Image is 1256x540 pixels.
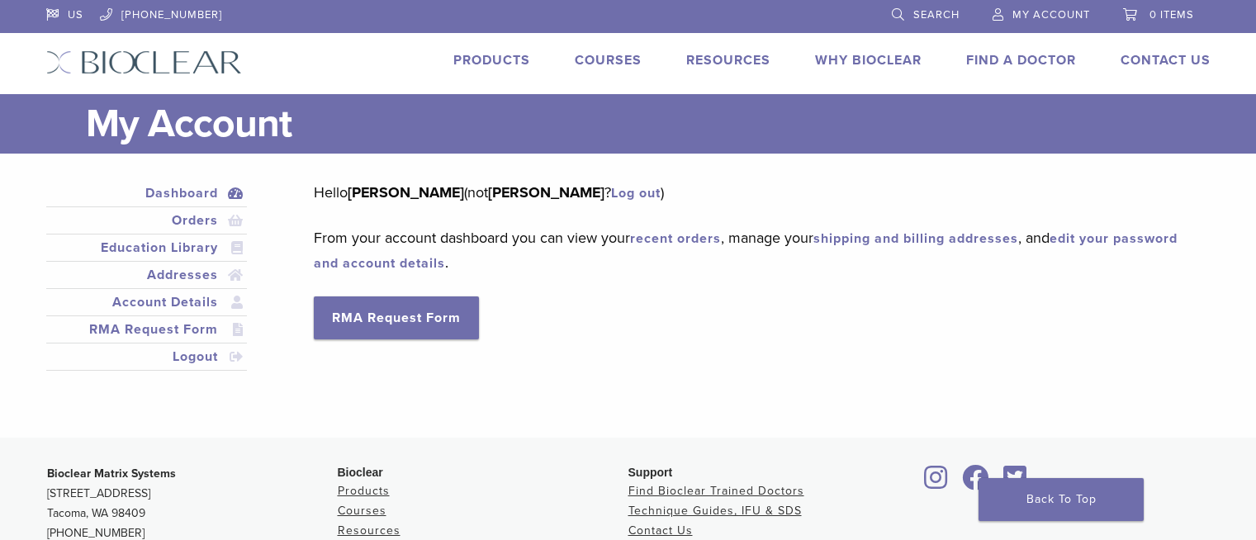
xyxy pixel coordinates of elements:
span: 0 items [1149,8,1194,21]
strong: [PERSON_NAME] [488,183,604,201]
a: Dashboard [50,183,244,203]
a: shipping and billing addresses [813,230,1018,247]
a: Education Library [50,238,244,258]
a: Courses [575,52,642,69]
a: Why Bioclear [815,52,922,69]
a: Resources [686,52,770,69]
span: Bioclear [338,466,383,479]
a: Resources [338,523,400,538]
a: Find A Doctor [966,52,1076,69]
a: Products [453,52,530,69]
a: Products [338,484,390,498]
strong: Bioclear Matrix Systems [47,467,176,481]
img: Bioclear [46,50,242,74]
span: Support [628,466,673,479]
p: Hello (not ? ) [314,180,1185,205]
p: From your account dashboard you can view your , manage your , and . [314,225,1185,275]
a: Logout [50,347,244,367]
a: RMA Request Form [314,296,479,339]
a: Contact Us [1121,52,1211,69]
a: Courses [338,504,386,518]
a: Addresses [50,265,244,285]
a: Log out [611,185,661,201]
a: Technique Guides, IFU & SDS [628,504,802,518]
a: Orders [50,211,244,230]
a: Find Bioclear Trained Doctors [628,484,804,498]
span: Search [913,8,960,21]
a: Bioclear [998,475,1033,491]
a: RMA Request Form [50,320,244,339]
nav: Account pages [46,180,248,391]
h1: My Account [86,94,1211,154]
a: Contact Us [628,523,693,538]
a: Account Details [50,292,244,312]
span: My Account [1012,8,1090,21]
a: Back To Top [979,478,1144,521]
a: Bioclear [957,475,995,491]
a: Bioclear [919,475,954,491]
a: recent orders [630,230,721,247]
strong: [PERSON_NAME] [348,183,464,201]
